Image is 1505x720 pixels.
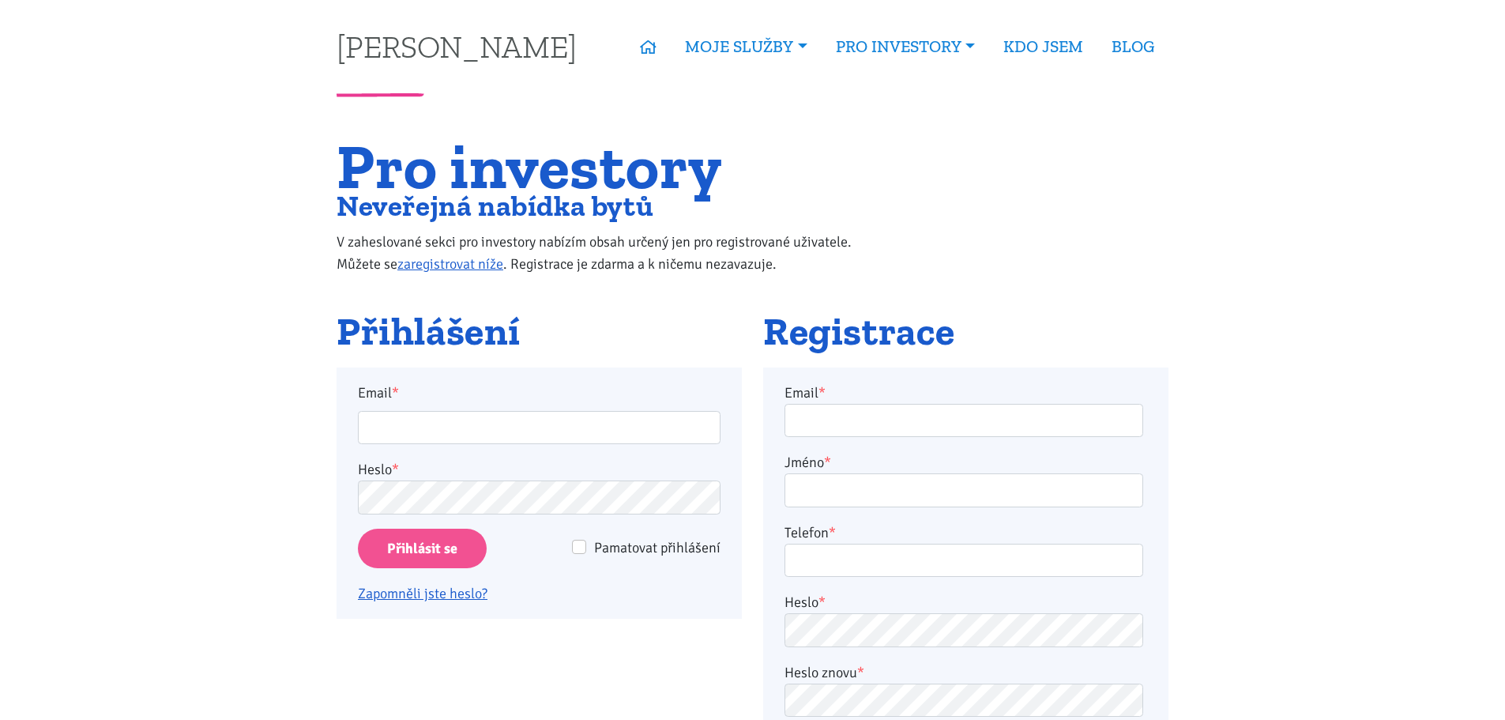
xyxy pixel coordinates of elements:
[337,31,577,62] a: [PERSON_NAME]
[818,384,826,401] abbr: required
[337,140,884,193] h1: Pro investory
[671,28,821,65] a: MOJE SLUŽBY
[784,522,836,544] label: Telefon
[857,664,864,681] abbr: required
[822,28,989,65] a: PRO INVESTORY
[337,231,884,275] p: V zaheslované sekci pro investory nabízím obsah určený jen pro registrované uživatele. Můžete se ...
[397,255,503,273] a: zaregistrovat níže
[1097,28,1168,65] a: BLOG
[784,662,864,684] label: Heslo znovu
[784,591,826,613] label: Heslo
[348,382,732,404] label: Email
[358,529,487,569] input: Přihlásit se
[784,382,826,404] label: Email
[989,28,1097,65] a: KDO JSEM
[784,451,831,473] label: Jméno
[358,458,399,481] label: Heslo
[763,311,1168,353] h2: Registrace
[818,594,826,611] abbr: required
[358,585,487,602] a: Zapomněli jste heslo?
[824,454,831,471] abbr: required
[829,524,836,541] abbr: required
[337,311,742,353] h2: Přihlášení
[337,193,884,219] h2: Neveřejná nabídka bytů
[594,539,721,556] span: Pamatovat přihlášení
